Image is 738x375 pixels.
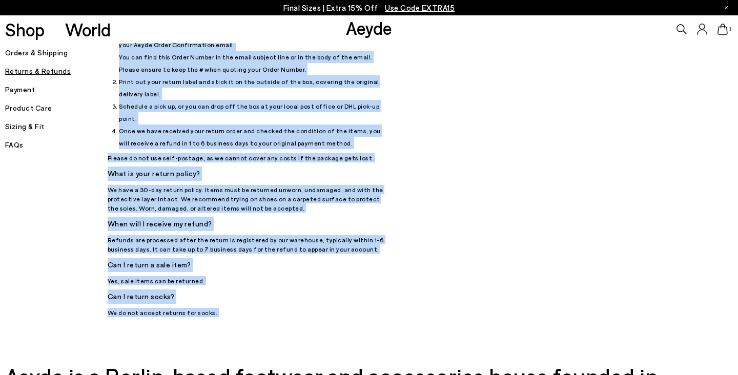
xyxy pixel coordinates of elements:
[5,20,45,38] a: Shop
[108,308,389,317] p: We do not accept returns for socks.
[5,82,108,97] h5: Payment
[5,46,108,60] h5: Orders & Shipping
[108,276,389,285] p: Yes, sale items can be returned.
[119,75,389,100] li: Print out your return label and stick it on the outside of the box, covering the original deliver...
[5,138,108,152] h5: FAQs
[119,100,389,124] li: Schedule a pick up, or you can drop off the box at your local post office or DHL pick-up point.
[108,153,389,162] p: Please do not use self-postage, as we cannot cover any costs if the package gets lost.
[717,24,728,35] a: 1
[728,27,733,32] span: 1
[5,101,108,115] h5: Product Care
[119,124,389,149] li: Once we have received your return order and checked the condition of the items, you will receive ...
[5,64,108,78] h5: Returns & Refunds
[108,217,389,231] h5: When will I receive my refund?
[108,258,389,272] h5: Can I return a sale item?
[119,26,389,75] li: Create your returns label with our Please refer to the Order Number in your Aeyde Order Confirmat...
[108,166,389,181] h5: What is your return policy?
[108,235,389,254] p: Refunds are processed after the return is registered by our warehouse, typically within 1-6 busin...
[5,119,108,134] h5: Sizing & Fit
[346,17,392,38] a: Aeyde
[108,185,389,213] p: We have a 30-day return policy. Items must be returned unworn, undamaged, and with the protective...
[108,289,389,304] h5: Can I return socks?
[65,20,111,38] a: World
[283,2,455,14] p: Final Sizes | Extra 15% Off
[385,3,455,12] span: Navigate to /collections/ss25-final-sizes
